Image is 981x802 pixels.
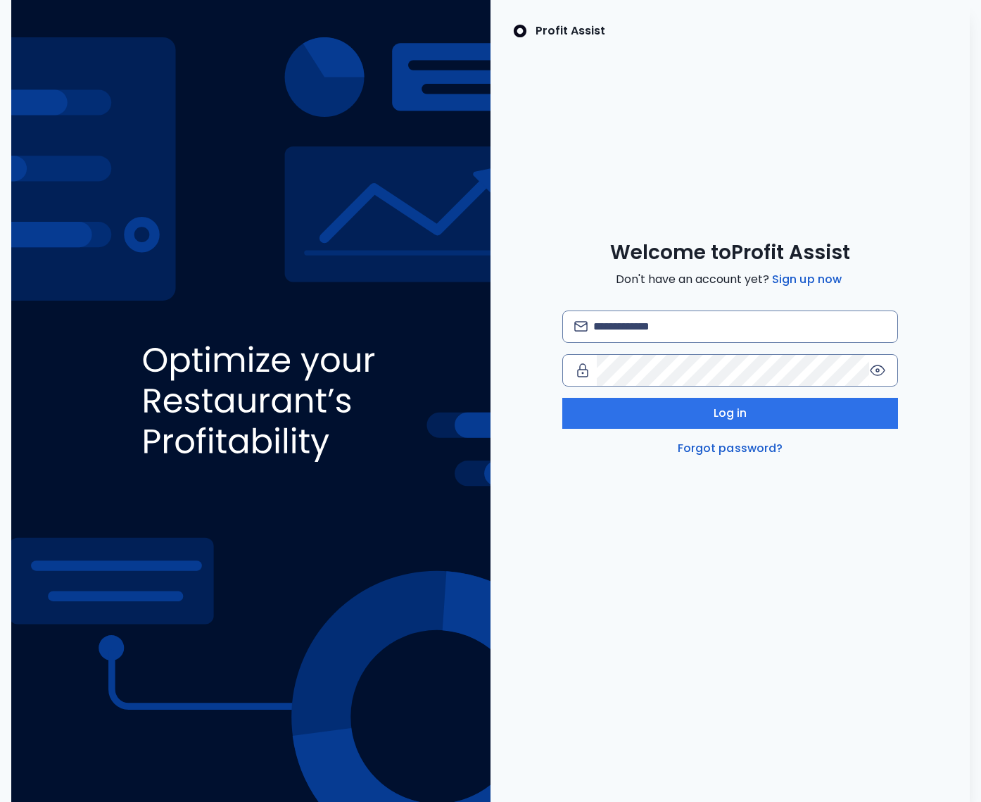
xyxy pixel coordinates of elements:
span: Log in [714,405,747,422]
a: Forgot password? [675,440,786,457]
p: Profit Assist [536,23,605,39]
img: SpotOn Logo [513,23,527,39]
img: email [574,321,588,332]
a: Sign up now [769,271,844,288]
span: Don't have an account yet? [616,271,844,288]
button: Log in [562,398,898,429]
span: Welcome to Profit Assist [610,240,850,265]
